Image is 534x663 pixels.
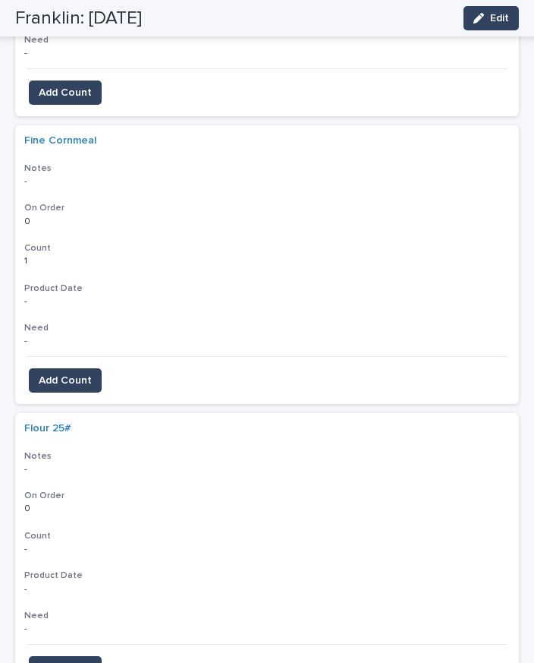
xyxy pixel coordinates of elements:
p: - [24,541,30,554]
button: Edit [463,6,519,30]
h3: Product Date [24,283,510,295]
p: 0 [24,500,33,514]
p: - [24,461,30,475]
h3: Need [24,34,510,46]
a: Fine Cornmeal Notes-- On Order00 Count11 Product Date-Need-- Add Count [15,125,519,404]
a: Flour 25# [24,422,71,435]
p: 0 [24,213,33,227]
button: Add Count [29,368,102,393]
button: Add Count [29,81,102,105]
p: - [24,620,30,634]
h3: Count [24,530,510,542]
h3: On Order [24,490,510,502]
h3: Count [24,242,510,254]
a: Fine Cornmeal [24,134,96,147]
h3: On Order [24,202,510,214]
p: - [24,173,30,187]
h3: Need [24,610,510,622]
h3: Notes [24,163,510,175]
span: Add Count [39,85,92,100]
p: - [24,45,30,58]
h2: Franklin: [DATE] [15,8,142,30]
h3: Notes [24,450,510,463]
h3: Need [24,322,510,334]
p: - [24,333,30,346]
p: - [24,584,290,595]
h3: Product Date [24,570,510,582]
p: 1 [24,253,30,267]
span: Add Count [39,373,92,388]
span: Edit [490,13,509,24]
p: - [24,296,290,307]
